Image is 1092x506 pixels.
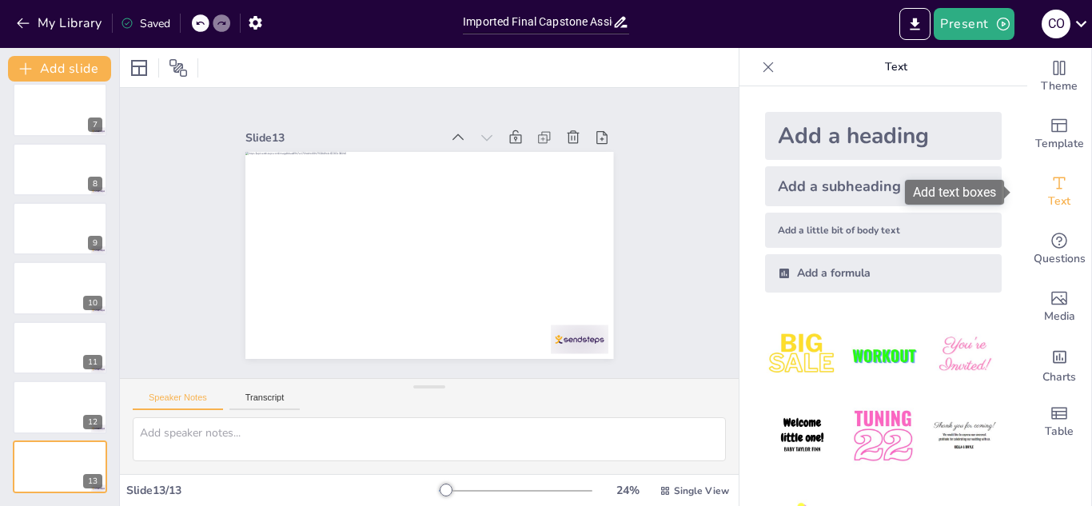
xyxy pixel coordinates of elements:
div: Slide 13 / 13 [126,483,439,498]
div: Add a little bit of body text [765,213,1002,248]
div: 12 [83,415,102,429]
img: 6.jpeg [927,399,1002,473]
span: Table [1045,423,1074,440]
div: 7 [13,83,107,136]
div: 11 [13,321,107,374]
div: 9 [13,202,107,255]
div: 10 [13,261,107,314]
div: Add a subheading [765,166,1002,206]
div: Add text boxes [1027,163,1091,221]
button: Add slide [8,56,111,82]
div: 13 [13,440,107,493]
div: 11 [83,355,102,369]
span: Template [1035,135,1084,153]
div: Get real-time input from your audience [1027,221,1091,278]
span: Questions [1034,250,1086,268]
div: 24 % [608,483,647,498]
div: 9 [88,236,102,250]
input: Insert title [463,10,612,34]
p: Text [781,48,1011,86]
button: Export to PowerPoint [899,8,931,40]
img: 4.jpeg [765,399,839,473]
div: 13 [83,474,102,488]
div: 8 [13,143,107,196]
button: Speaker Notes [133,392,223,410]
img: 5.jpeg [846,399,920,473]
span: Text [1048,193,1070,210]
div: Change the overall theme [1027,48,1091,106]
button: Transcript [229,392,301,410]
div: 8 [88,177,102,191]
div: Add a table [1027,393,1091,451]
div: 12 [13,380,107,433]
div: Layout [126,55,152,81]
div: Add images, graphics, shapes or video [1027,278,1091,336]
button: C O [1042,8,1070,40]
img: 3.jpeg [927,318,1002,392]
div: Saved [121,16,170,31]
img: 1.jpeg [765,318,839,392]
div: Add a formula [765,254,1002,293]
div: 7 [88,118,102,132]
button: My Library [12,10,109,36]
span: Theme [1041,78,1078,95]
div: Add ready made slides [1027,106,1091,163]
div: C O [1042,10,1070,38]
span: Position [169,58,188,78]
div: Add charts and graphs [1027,336,1091,393]
span: Media [1044,308,1075,325]
div: 10 [83,296,102,310]
div: Add a heading [765,112,1002,160]
div: Slide 13 [245,130,440,145]
div: Add text boxes [905,180,1004,205]
button: Present [934,8,1014,40]
span: Single View [674,484,729,497]
span: Charts [1042,369,1076,386]
img: 2.jpeg [846,318,920,392]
